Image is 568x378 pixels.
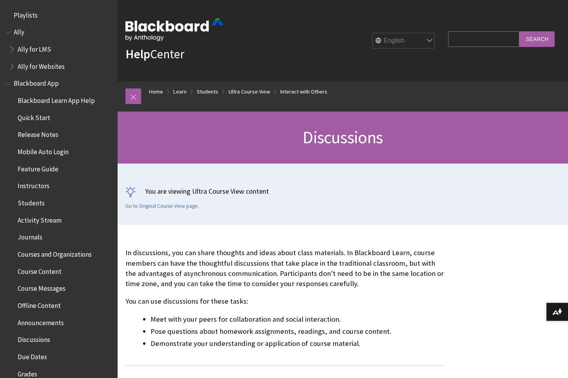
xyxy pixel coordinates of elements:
span: Due Dates [18,350,47,361]
select: Site Language Selector [372,33,435,49]
nav: Book outline for Anthology Ally Help [5,26,113,73]
p: In discussions, you can share thoughts and ideas about class materials. In Blackboard Learn, cour... [125,248,444,289]
span: Journals [18,231,42,241]
span: Ally for Websites [18,60,65,70]
span: Discussions [18,333,50,344]
span: Activity Stream [18,214,62,224]
span: Mobile Auto Login [18,145,69,156]
span: Course Messages [18,282,65,293]
a: Home [149,87,163,97]
a: Go to Original Course View page. [125,203,199,210]
span: Students [18,196,45,207]
span: Ally for LMS [18,43,51,53]
li: Meet with your peers for collaboration and social interaction. [151,314,444,325]
span: Ally [14,26,24,36]
span: Blackboard Learn App Help [18,94,95,104]
span: Blackboard App [14,77,59,88]
nav: Book outline for Playlists [5,9,113,22]
a: HelpCenter [125,46,184,62]
p: You can use discussions for these tasks: [125,296,444,306]
span: Instructors [18,180,49,190]
a: Students [197,87,218,97]
a: Ultra Course View [229,87,270,97]
p: You are viewing Ultra Course View content [125,186,560,196]
span: Offline Content [18,299,61,310]
span: Discussions [303,126,383,148]
a: Interact with Others [280,87,327,97]
span: Announcements [18,316,64,327]
span: Grades [18,367,37,378]
strong: Help [125,46,150,62]
span: Feature Guide [18,162,58,173]
span: Playlists [14,9,38,19]
span: Release Notes [18,128,58,139]
img: Blackboard by Anthology [125,18,223,41]
li: Pose questions about homework assignments, readings, and course content. [151,326,444,337]
li: Demonstrate your understanding or application of course material. [151,338,444,349]
input: Search [519,31,555,47]
a: Learn [173,87,187,97]
span: Course Content [18,265,62,275]
span: Quick Start [18,111,50,122]
span: Courses and Organizations [18,248,92,258]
